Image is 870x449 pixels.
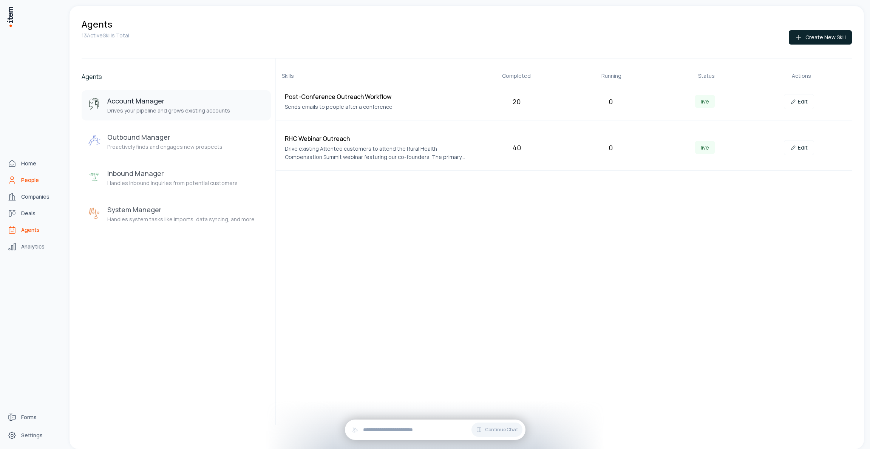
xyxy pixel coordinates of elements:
[5,239,62,254] a: Analytics
[485,427,518,433] span: Continue Chat
[5,410,62,425] a: Forms
[21,432,43,439] span: Settings
[107,107,230,114] p: Drives your pipeline and grows existing accounts
[784,140,814,155] a: Edit
[5,222,62,238] a: Agents
[472,72,561,80] div: Completed
[82,199,271,229] button: System ManagerSystem ManagerHandles system tasks like imports, data syncing, and more
[567,96,655,107] div: 0
[5,156,62,171] a: Home
[473,142,561,153] div: 40
[757,72,846,80] div: Actions
[567,72,656,80] div: Running
[21,210,36,217] span: Deals
[285,145,467,161] p: Drive existing Attenteo customers to attend the Rural Health Compensation Summit webinar featurin...
[285,92,467,101] h4: Post-Conference Outreach Workflow
[88,134,101,148] img: Outbound Manager
[82,32,129,39] p: 13 Active Skills Total
[345,420,525,440] div: Continue Chat
[5,173,62,188] a: People
[107,96,230,105] h3: Account Manager
[567,142,655,153] div: 0
[473,96,561,107] div: 20
[107,179,238,187] p: Handles inbound inquiries from potential customers
[5,206,62,221] a: Deals
[88,207,101,220] img: System Manager
[82,90,271,120] button: Account ManagerAccount ManagerDrives your pipeline and grows existing accounts
[21,176,39,184] span: People
[88,170,101,184] img: Inbound Manager
[107,143,223,151] p: Proactively finds and engages new prospects
[107,205,255,214] h3: System Manager
[695,141,715,154] span: live
[5,428,62,443] a: Settings
[21,414,37,421] span: Forms
[695,95,715,108] span: live
[107,169,238,178] h3: Inbound Manager
[6,6,14,28] img: Item Brain Logo
[82,163,271,193] button: Inbound ManagerInbound ManagerHandles inbound inquiries from potential customers
[82,127,271,157] button: Outbound ManagerOutbound ManagerProactively finds and engages new prospects
[21,193,49,201] span: Companies
[784,94,814,109] a: Edit
[789,30,852,45] button: Create New Skill
[82,72,271,81] h2: Agents
[21,226,40,234] span: Agents
[285,103,467,111] p: Sends emails to people after a conference
[107,216,255,223] p: Handles system tasks like imports, data syncing, and more
[662,72,751,80] div: Status
[107,133,223,142] h3: Outbound Manager
[82,18,112,30] h1: Agents
[5,189,62,204] a: Companies
[471,423,522,437] button: Continue Chat
[21,243,45,250] span: Analytics
[21,160,36,167] span: Home
[285,134,467,143] h4: RHC Webinar Outreach
[88,98,101,111] img: Account Manager
[282,72,466,80] div: Skills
